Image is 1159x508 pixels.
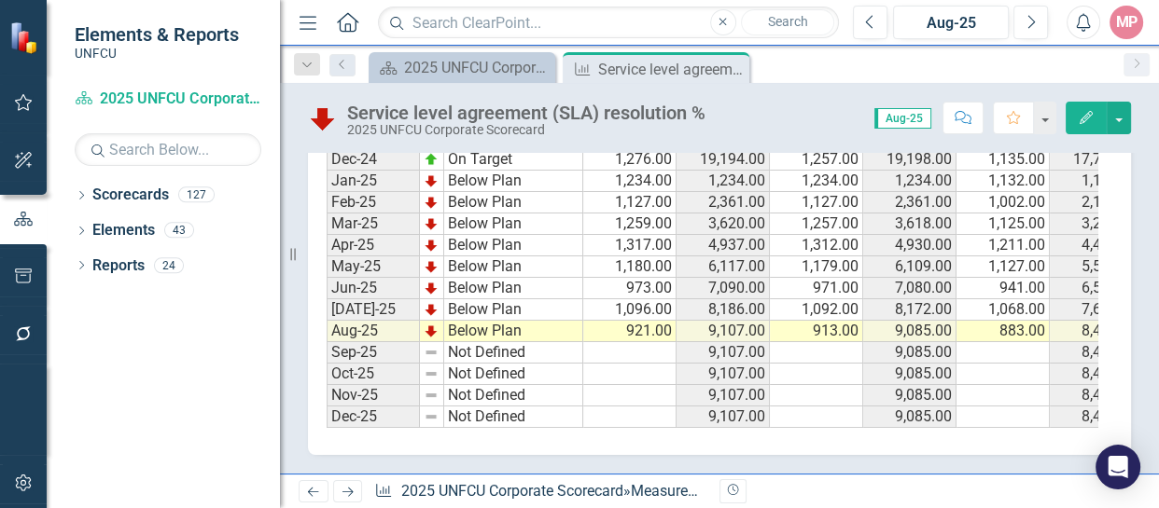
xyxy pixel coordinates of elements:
div: Service level agreement (SLA) resolution % [347,103,705,123]
td: Apr-25 [327,235,420,256]
a: 2025 UNFCU Corporate Scorecard [401,482,623,500]
div: 24 [154,257,184,273]
td: 9,085.00 [863,385,957,406]
td: 9,107.00 [677,321,770,342]
div: 43 [164,223,194,239]
td: 1,234.00 [677,171,770,192]
td: 971.00 [770,278,863,299]
button: Aug-25 [893,6,1009,39]
a: Elements [92,220,155,241]
td: 8,489.00 [1050,342,1143,364]
td: May-25 [327,256,420,278]
td: 1,127.00 [583,192,677,213]
td: 9,107.00 [677,385,770,406]
input: Search ClearPoint... [378,7,839,39]
td: 7,606.00 [1050,299,1143,321]
td: Not Defined [444,385,583,406]
td: 5,597.00 [1050,256,1143,278]
td: 1,257.00 [770,213,863,235]
td: Below Plan [444,235,583,256]
img: TnMDeAgwAPMxUmUi88jYAAAAAElFTkSuQmCC [424,302,439,317]
td: Not Defined [444,406,583,428]
a: Reports [92,255,145,277]
td: 8,489.00 [1050,321,1143,342]
td: 4,930.00 [863,235,957,256]
img: TnMDeAgwAPMxUmUi88jYAAAAAElFTkSuQmCC [424,259,439,274]
img: 8DAGhfEEPCf229AAAAAElFTkSuQmCC [424,366,439,381]
img: TnMDeAgwAPMxUmUi88jYAAAAAElFTkSuQmCC [424,216,439,231]
img: TnMDeAgwAPMxUmUi88jYAAAAAElFTkSuQmCC [424,195,439,210]
td: 1,317.00 [583,235,677,256]
td: 1,002.00 [957,192,1050,213]
td: Below Plan [444,192,583,213]
td: 4,937.00 [677,235,770,256]
td: 1,135.00 [957,149,1050,171]
td: 19,198.00 [863,149,957,171]
img: 8DAGhfEEPCf229AAAAAElFTkSuQmCC [424,388,439,403]
button: Search [741,9,834,35]
td: 4,470.00 [1050,235,1143,256]
small: UNFCU [75,46,239,61]
td: 1,096.00 [583,299,677,321]
td: 9,107.00 [677,406,770,428]
td: 9,107.00 [677,364,770,385]
td: Oct-25 [327,364,420,385]
td: 3,620.00 [677,213,770,235]
td: Jun-25 [327,278,420,299]
td: Jan-25 [327,171,420,192]
span: Search [767,14,807,29]
button: MP [1110,6,1143,39]
span: Elements & Reports [75,23,239,46]
td: Below Plan [444,299,583,321]
div: 2025 UNFCU Corporate Balanced Scorecard [404,56,551,79]
div: 127 [178,187,215,203]
td: 1,125.00 [957,213,1050,235]
img: TnMDeAgwAPMxUmUi88jYAAAAAElFTkSuQmCC [424,323,439,338]
td: 1,127.00 [770,192,863,213]
td: 1,092.00 [770,299,863,321]
a: 2025 UNFCU Corporate Scorecard [75,89,261,110]
div: 2025 UNFCU Corporate Scorecard [347,123,705,137]
td: 6,538.00 [1050,278,1143,299]
td: 883.00 [957,321,1050,342]
td: 1,211.00 [957,235,1050,256]
td: 1,234.00 [583,171,677,192]
td: 8,489.00 [1050,385,1143,406]
td: 6,117.00 [677,256,770,278]
td: 6,109.00 [863,256,957,278]
td: [DATE]-25 [327,299,420,321]
td: 1,312.00 [770,235,863,256]
div: Open Intercom Messenger [1096,445,1140,489]
td: Below Plan [444,213,583,235]
td: 8,489.00 [1050,406,1143,428]
a: Scorecards [92,185,169,206]
td: 973.00 [583,278,677,299]
td: Sep-25 [327,342,420,364]
td: 1,276.00 [583,149,677,171]
td: Feb-25 [327,192,420,213]
td: Aug-25 [327,321,420,342]
td: 9,107.00 [677,342,770,364]
img: TnMDeAgwAPMxUmUi88jYAAAAAElFTkSuQmCC [424,238,439,253]
img: Below Plan [308,103,338,133]
td: Dec-25 [327,406,420,428]
img: zOikAAAAAElFTkSuQmCC [424,152,439,167]
div: Aug-25 [900,12,1002,34]
td: 1,257.00 [770,149,863,171]
td: 8,489.00 [1050,364,1143,385]
td: 9,085.00 [863,364,957,385]
td: 921.00 [583,321,677,342]
td: Below Plan [444,256,583,278]
td: Below Plan [444,321,583,342]
td: 9,085.00 [863,406,957,428]
div: Service level agreement (SLA) resolution % [598,58,745,81]
a: 2025 UNFCU Corporate Balanced Scorecard [373,56,551,79]
td: Below Plan [444,171,583,192]
td: 1,234.00 [863,171,957,192]
td: 1,132.00 [1050,171,1143,192]
td: Nov-25 [327,385,420,406]
td: 2,361.00 [863,192,957,213]
td: 9,085.00 [863,342,957,364]
td: Mar-25 [327,213,420,235]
